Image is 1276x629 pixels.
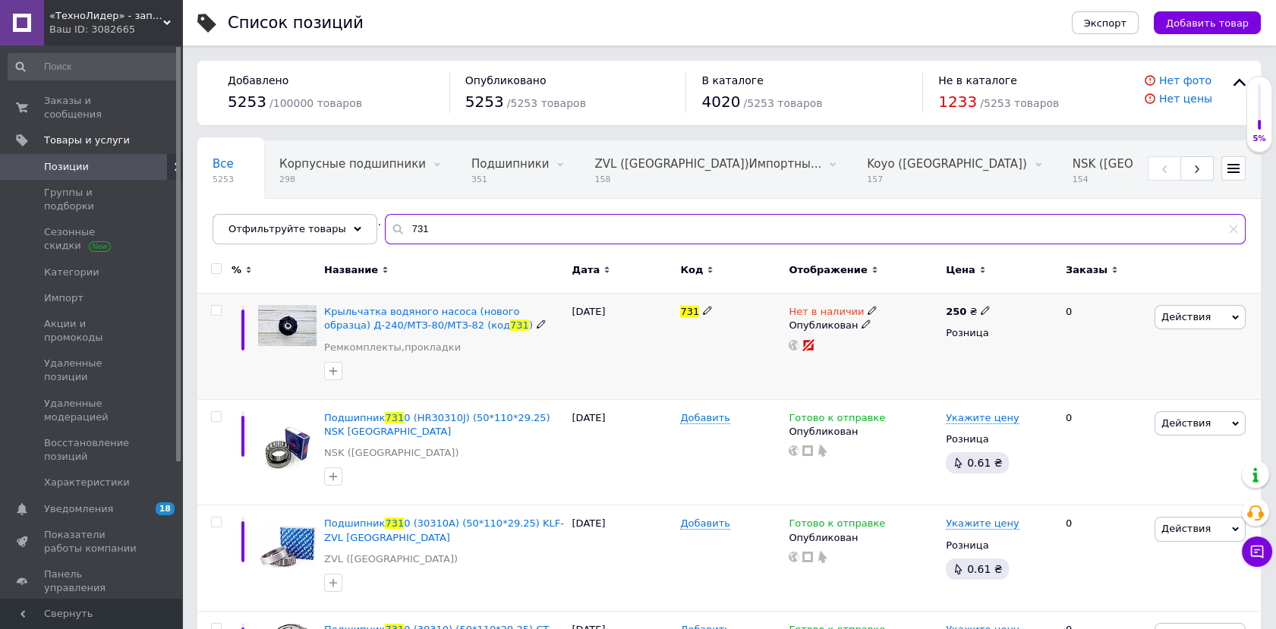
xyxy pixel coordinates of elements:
[44,225,140,253] span: Сезонные скидки
[44,160,89,174] span: Позиции
[228,15,364,31] div: Список позиций
[44,568,140,595] span: Панель управления
[197,199,411,256] div: Манжеты армированные (сальники)
[279,174,426,185] span: 298
[324,306,533,331] a: Крыльчатка водяного насоса (нового образца) Д-240/МТЗ-80/МТЗ-82 (код731)
[680,263,703,277] span: Код
[1154,11,1261,34] button: Добавить товар
[946,305,991,319] div: ₴
[411,199,619,256] div: Диски сцепления на МТЗ, ЮМЗ, ГАЗ, ЗИЛ
[213,174,234,185] span: 5253
[324,517,564,543] a: Подшипник7310 (30310А) (50*110*29.25) KLF-ZVL [GEOGRAPHIC_DATA]
[680,412,729,424] span: Добавить
[465,74,547,86] span: Опубликовано
[1161,417,1211,429] span: Действия
[529,319,533,331] span: )
[44,528,140,555] span: Показатели работы компании
[572,263,600,277] span: Дата
[213,215,381,228] span: Манжеты армированные (...
[232,263,241,277] span: %
[1073,174,1228,185] span: 154
[156,502,175,515] span: 18
[49,23,182,36] div: Ваш ID: 3082665
[385,412,404,423] span: 731
[1057,399,1151,505] div: 0
[44,436,140,464] span: Восстановление позиций
[594,174,821,185] span: 158
[789,531,938,545] div: Опубликован
[1073,157,1228,171] span: NSK ([GEOGRAPHIC_DATA])
[789,412,885,428] span: Готово к отправке
[946,412,1019,424] span: Укажите цену
[258,411,317,470] img: Подшипник 7310 (HR30310J) (50*110*29.25) NSK Япония
[324,517,385,529] span: Подшипник
[680,306,699,317] span: 731
[967,563,1002,575] span: 0.61 ₴
[8,53,178,80] input: Поиск
[279,157,426,171] span: Корпусные подшипники
[510,319,529,331] span: 731
[471,157,549,171] span: Подшипники
[1161,311,1211,322] span: Действия
[867,157,1026,171] span: Koyo ([GEOGRAPHIC_DATA])
[465,93,504,111] span: 5253
[594,157,821,171] span: ZVL ([GEOGRAPHIC_DATA])Импортны...
[789,306,864,322] span: Нет в наличии
[1057,294,1151,400] div: 0
[1242,536,1272,567] button: Чат с покупателем
[324,517,564,543] span: 0 (30310А) (50*110*29.25) KLF-ZVL [GEOGRAPHIC_DATA]
[44,317,140,344] span: Акции и промокоды
[269,97,362,109] span: / 100000 товаров
[967,457,1002,469] span: 0.61 ₴
[44,134,130,147] span: Товары и услуги
[569,505,677,612] div: [DATE]
[789,517,885,533] span: Готово к отправке
[258,305,317,345] img: Крыльчатка водяного насоса (нового образца) Д-240/МТЗ-80/МТЗ-82 (код 731)
[569,399,677,505] div: [DATE]
[228,223,346,234] span: Отфильтруйте товары
[946,539,1053,552] div: Розница
[946,263,975,277] span: Цена
[324,412,550,437] a: Подшипник7310 (HR30310J) (50*110*29.25) NSK [GEOGRAPHIC_DATA]
[44,502,113,516] span: Уведомления
[789,263,867,277] span: Отображение
[324,306,519,331] span: Крыльчатка водяного насоса (нового образца) Д-240/МТЗ-80/МТЗ-82 (код
[569,294,677,400] div: [DATE]
[44,397,140,424] span: Удаленные модерацией
[44,94,140,121] span: Заказы и сообщения
[938,74,1017,86] span: Не в каталоге
[579,141,852,199] div: ZVL (Slovakia)Импортные подшипники
[701,74,763,86] span: В каталоге
[324,341,461,354] a: Ремкомплекты,прокладки
[49,9,163,23] span: «ТехноЛидер» - запчасти для сельскохозяйственной техники
[867,174,1026,185] span: 157
[324,412,550,437] span: 0 (HR30310J) (50*110*29.25) NSK [GEOGRAPHIC_DATA]
[1084,17,1126,29] span: Экспорт
[946,517,1019,530] span: Укажите цену
[1159,93,1212,105] a: Нет цены
[228,93,266,111] span: 5253
[324,412,385,423] span: Подшипник
[324,446,458,460] a: NSK ([GEOGRAPHIC_DATA])
[1161,523,1211,534] span: Действия
[385,517,404,529] span: 731
[471,174,549,185] span: 351
[980,97,1059,109] span: / 5253 товаров
[44,186,140,213] span: Группы и подборки
[44,266,99,279] span: Категории
[1166,17,1249,29] span: Добавить товар
[44,476,130,489] span: Характеристики
[1159,74,1211,86] a: Нет фото
[44,357,140,384] span: Удаленные позиции
[324,552,458,566] a: ZVL ([GEOGRAPHIC_DATA])
[1072,11,1139,34] button: Экспорт
[44,291,83,305] span: Импорт
[385,214,1246,244] input: Поиск по названию позиции, артикулу и поисковым запросам
[946,432,1053,446] div: Розница
[680,517,729,530] span: Добавить
[946,306,966,317] b: 250
[743,97,822,109] span: / 5253 товаров
[789,425,938,439] div: Опубликован
[1247,134,1271,144] div: 5%
[1066,263,1107,277] span: Заказы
